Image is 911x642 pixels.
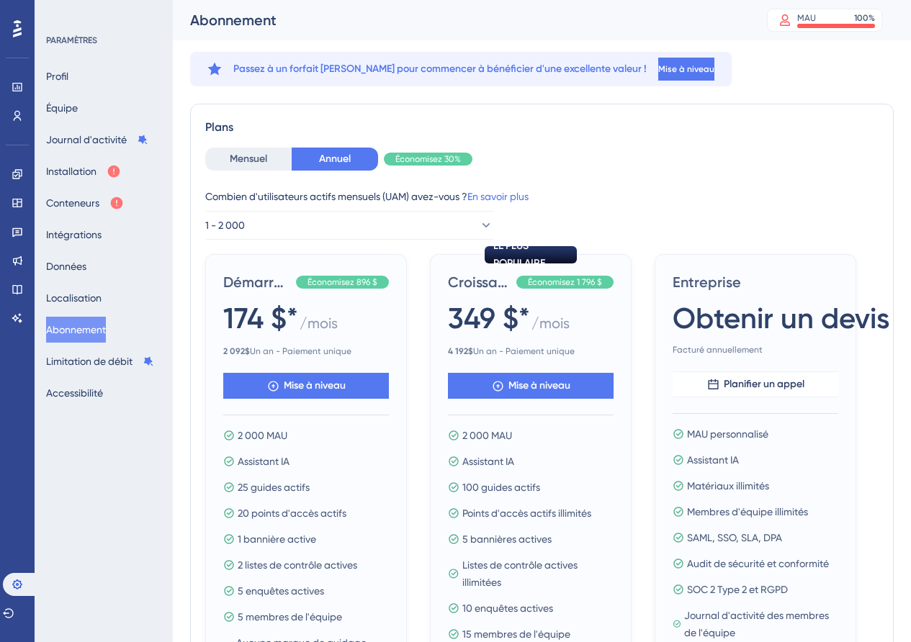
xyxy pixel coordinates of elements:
font: Équipe [46,102,78,114]
font: Entreprise [673,273,741,291]
font: 10 enquêtes actives [462,602,553,614]
font: mois [308,315,338,332]
font: MAU personnalisé [687,428,768,440]
button: Annuel [292,148,378,171]
font: / [300,315,308,332]
font: LE PLUS POPULAIRE [493,240,545,269]
button: Journal d'activité [46,127,148,153]
font: Mise à niveau [658,64,714,74]
font: Un an - Paiement unique [250,346,351,356]
iframe: Lanceur d'assistant d'IA UserGuiding [851,585,894,628]
font: SAML, SSO, SLA, DPA [687,532,782,543]
font: Conteneurs [46,197,99,209]
font: Points d'accès actifs illimités [462,507,591,519]
font: Assistant IA [238,456,290,467]
font: Données [46,261,86,272]
a: En savoir plus [467,191,529,202]
font: Matériaux illimités [687,480,769,492]
button: Intégrations [46,222,102,248]
font: Profil [46,71,68,82]
button: Profil [46,63,68,89]
font: $ [245,346,250,356]
font: 5 bannières actives [462,533,552,545]
font: Abonnement [190,12,277,29]
button: Planifier un appel [673,371,838,397]
font: Limitation de débit [46,356,133,367]
font: $ [468,346,473,356]
font: Économisez 896 $ [308,277,377,287]
font: 174 $* [223,301,298,335]
button: Localisation [46,285,102,311]
font: Économisez 1 796 $ [528,277,602,287]
font: Croissance [448,273,522,291]
font: 4 192 [448,346,468,356]
font: Obtenir un devis [673,301,889,335]
button: Équipe [46,95,78,121]
font: Assistant IA [462,456,514,467]
font: / [531,315,539,332]
font: 2 listes de contrôle actives [238,559,357,571]
font: 1 - 2 000 [205,220,245,231]
button: Installation [46,158,121,184]
font: Mise à niveau [284,379,346,392]
font: Combien d'utilisateurs actifs mensuels (UAM) avez-vous ? [205,191,467,202]
font: 25 guides actifs [238,481,310,493]
font: Abonnement [46,324,106,335]
font: 1 bannière active [238,533,316,545]
font: Facturé annuellement [673,345,763,355]
button: Données [46,253,86,279]
font: 100 [854,13,869,23]
font: Installation [46,166,97,177]
font: Journal d'activité [46,134,127,145]
font: Passez à un forfait [PERSON_NAME] pour commencer à bénéficier d'une excellente valeur ! [233,63,647,75]
font: Économisez 30% [395,154,461,164]
font: Démarreur [223,273,295,291]
button: Conteneurs [46,190,124,216]
font: Plans [205,120,233,134]
font: Intégrations [46,229,102,240]
font: Annuel [319,153,351,165]
font: Localisation [46,292,102,304]
font: Mise à niveau [508,379,570,392]
font: mois [539,315,570,332]
button: Mise à niveau [658,58,714,81]
font: 20 points d'accès actifs [238,507,346,519]
font: 2 000 MAU [238,430,287,441]
font: 349 $* [448,301,530,335]
button: 1 - 2 000 [205,211,493,240]
font: PARAMÈTRES [46,35,97,45]
font: Mensuel [230,153,267,165]
button: Mensuel [205,148,292,171]
button: Accessibilité [46,380,103,406]
button: Mise à niveau [448,373,614,399]
font: Accessibilité [46,387,103,399]
font: Journal d'activité des membres de l'équipe [684,610,829,638]
font: Audit de sécurité et conformité [687,558,829,569]
font: 5 membres de l'équipe [238,611,342,623]
font: 15 membres de l'équipe [462,628,570,640]
font: 100 guides actifs [462,481,540,493]
font: Planifier un appel [724,378,804,390]
font: Un an - Paiement unique [473,346,575,356]
font: Membres d'équipe illimités [687,506,808,517]
font: 5 enquêtes actives [238,585,324,597]
button: Abonnement [46,317,106,343]
font: SOC 2 Type 2 et RGPD [687,584,788,595]
font: Assistant IA [687,454,739,466]
font: 2 000 MAU [462,430,512,441]
font: 2 092 [223,346,245,356]
button: Limitation de débit [46,348,154,374]
font: Listes de contrôle actives illimitées [462,559,578,588]
font: % [869,13,875,23]
font: MAU [797,13,816,23]
button: Mise à niveau [223,373,389,399]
